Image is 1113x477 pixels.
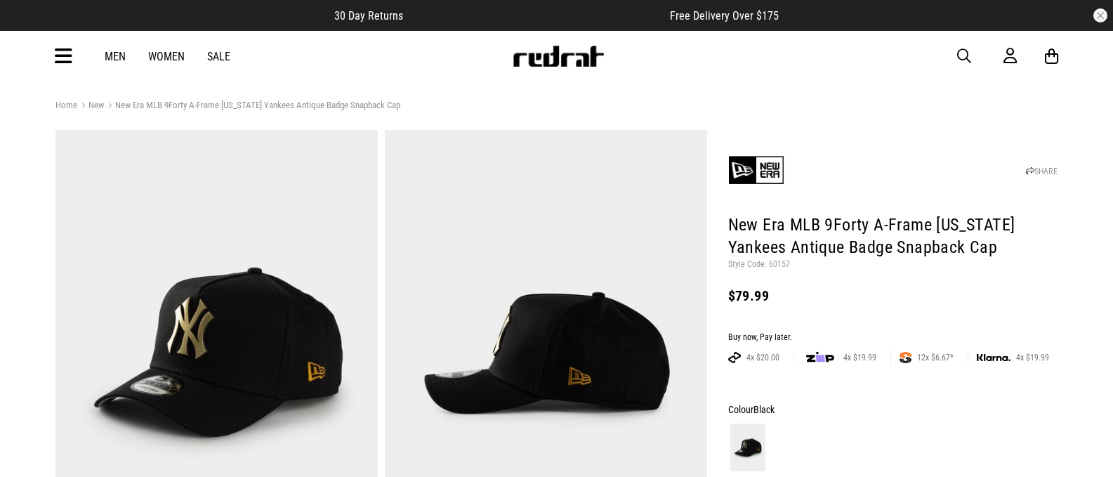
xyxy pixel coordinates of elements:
[806,351,834,365] img: zip
[911,352,959,363] span: 12x $6.67*
[728,142,784,198] img: New Era
[431,8,642,22] iframe: Customer reviews powered by Trustpilot
[728,287,1058,304] div: $79.99
[77,100,104,113] a: New
[977,354,1010,362] img: KLARNA
[741,352,785,363] span: 4x $20.00
[148,50,185,63] a: Women
[728,214,1058,259] h1: New Era MLB 9Forty A-Frame [US_STATE] Yankees Antique Badge Snapback Cap
[728,352,741,363] img: AFTERPAY
[1010,352,1055,363] span: 4x $19.99
[55,100,77,110] a: Home
[900,352,911,363] img: SPLITPAY
[838,352,882,363] span: 4x $19.99
[670,9,779,22] span: Free Delivery Over $175
[728,401,1058,418] div: Colour
[753,404,775,415] span: Black
[207,50,230,63] a: Sale
[512,46,605,67] img: Redrat logo
[730,424,765,471] img: Black
[105,50,126,63] a: Men
[334,9,403,22] span: 30 Day Returns
[728,259,1058,270] p: Style Code: 60157
[1026,166,1058,176] a: SHARE
[104,100,400,113] a: New Era MLB 9Forty A-Frame [US_STATE] Yankees Antique Badge Snapback Cap
[728,332,1058,344] div: Buy now, Pay later.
